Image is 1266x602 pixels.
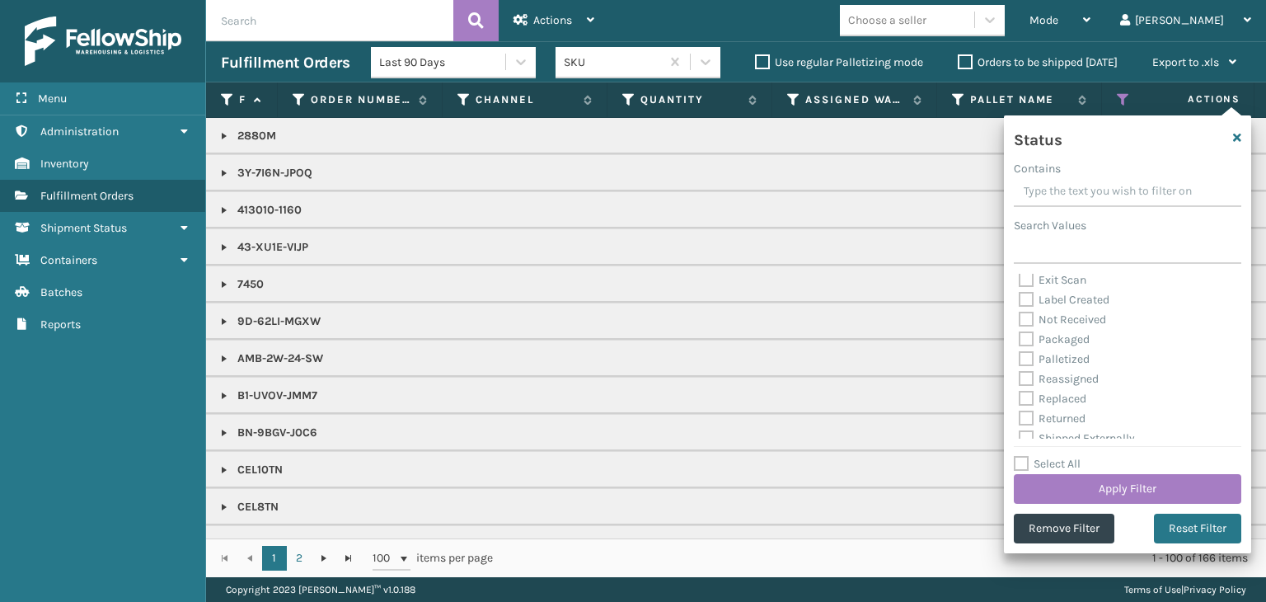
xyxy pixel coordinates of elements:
[1019,431,1135,445] label: Shipped Externally
[226,577,415,602] p: Copyright 2023 [PERSON_NAME]™ v 1.0.188
[1019,332,1090,346] label: Packaged
[1152,55,1219,69] span: Export to .xls
[1019,352,1090,366] label: Palletized
[317,552,331,565] span: Go to the next page
[533,13,572,27] span: Actions
[1136,86,1250,113] span: Actions
[239,92,246,107] label: Fulfillment Order Id
[970,92,1070,107] label: Pallet Name
[958,55,1118,69] label: Orders to be shipped [DATE]
[40,285,82,299] span: Batches
[848,12,926,29] div: Choose a seller
[640,92,740,107] label: Quantity
[1184,584,1246,595] a: Privacy Policy
[40,221,127,235] span: Shipment Status
[1019,273,1086,287] label: Exit Scan
[25,16,181,66] img: logo
[379,54,507,71] div: Last 90 Days
[1019,372,1099,386] label: Reassigned
[476,92,575,107] label: Channel
[755,55,923,69] label: Use regular Palletizing mode
[1014,125,1062,150] h4: Status
[311,92,410,107] label: Order Number
[516,550,1248,567] div: 1 - 100 of 166 items
[40,189,134,203] span: Fulfillment Orders
[221,53,349,73] h3: Fulfillment Orders
[1019,313,1106,327] label: Not Received
[336,546,361,571] a: Go to the last page
[1019,392,1086,406] label: Replaced
[1124,584,1181,595] a: Terms of Use
[40,157,89,171] span: Inventory
[1014,160,1061,177] label: Contains
[805,92,905,107] label: Assigned Warehouse
[342,552,355,565] span: Go to the last page
[1014,514,1114,543] button: Remove Filter
[1124,577,1246,602] div: |
[287,546,312,571] a: 2
[1014,177,1241,207] input: Type the text you wish to filter on
[1154,514,1241,543] button: Reset Filter
[373,546,493,571] span: items per page
[1014,217,1086,234] label: Search Values
[40,317,81,332] span: Reports
[38,92,67,106] span: Menu
[1019,412,1085,426] label: Returned
[312,546,336,571] a: Go to the next page
[262,546,287,571] a: 1
[564,54,662,71] div: SKU
[373,550,397,567] span: 100
[1014,474,1241,504] button: Apply Filter
[40,253,97,267] span: Containers
[1029,13,1058,27] span: Mode
[40,125,119,139] span: Administration
[1019,293,1109,307] label: Label Created
[1014,457,1081,471] label: Select All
